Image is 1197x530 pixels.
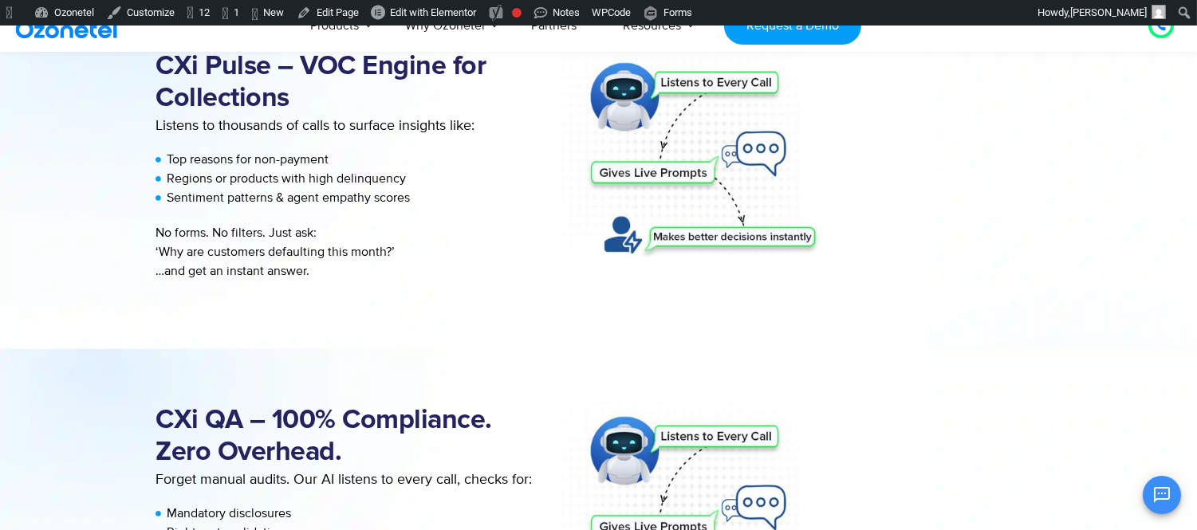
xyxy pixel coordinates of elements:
span: Edit with Elementor [390,6,476,18]
span: Mandatory disclosures [163,504,291,523]
a: Request a Demo [724,7,860,45]
span: [PERSON_NAME] [1070,6,1147,18]
span: …and get an instant answer. [156,263,310,279]
h2: CXi Pulse – VOC Engine for Collections [156,51,521,115]
span: No forms. No filters. Just ask: [156,225,317,241]
h2: CXi QA – 100% Compliance. Zero Overhead. [156,405,545,469]
span: Top reasons for non-payment [163,150,329,169]
div: Focus keyphrase not set [512,8,522,18]
span: Forget manual audits. Our AI listens to every call, checks for: [156,471,533,489]
span: Regions or products with high delinquency [163,169,406,188]
span: Listens to thousands of calls to surface insights like: [156,117,475,135]
button: Open chat [1143,476,1181,514]
span: Sentiment patterns & agent empathy scores [163,188,410,207]
span: ‘Why are customers defaulting this month?’ [156,244,396,260]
